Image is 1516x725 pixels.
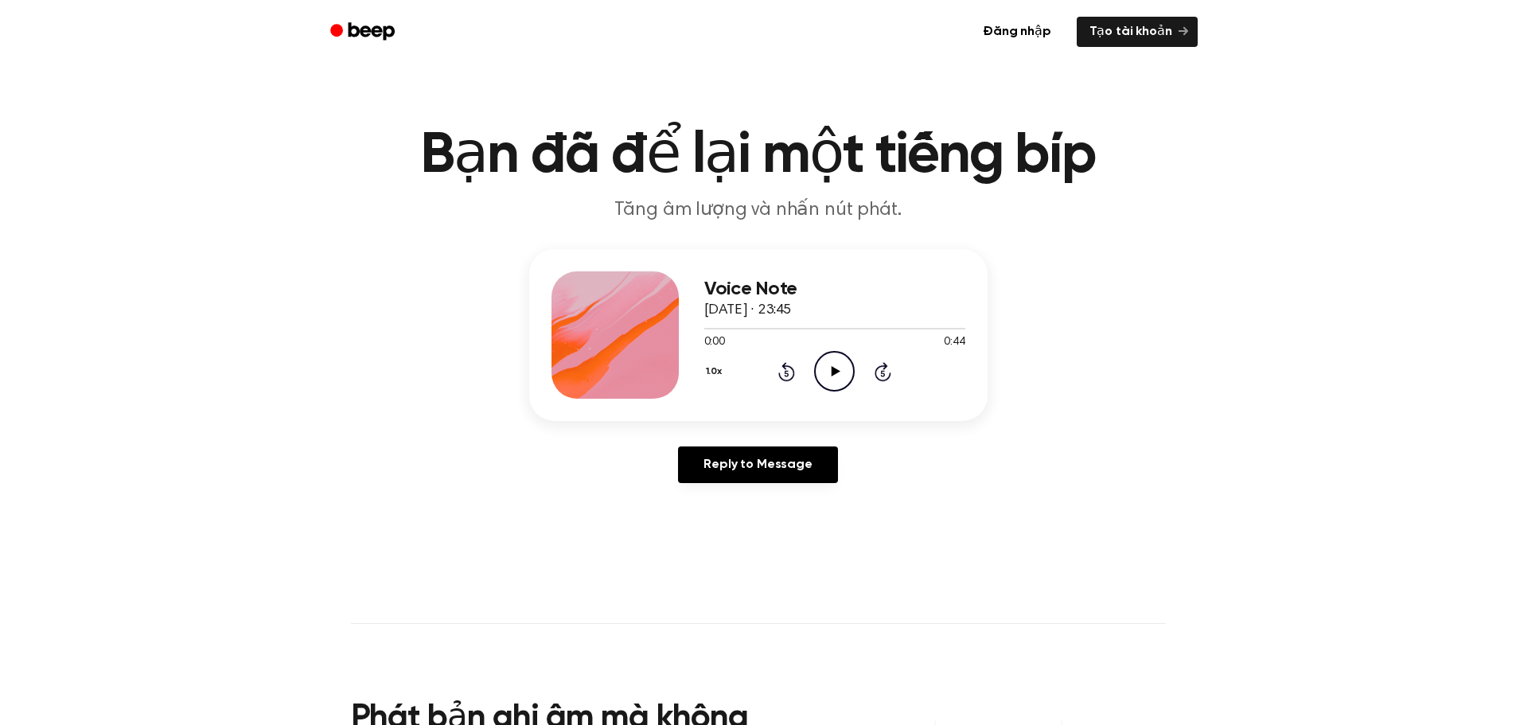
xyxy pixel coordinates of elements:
button: 1.0x [704,358,728,385]
a: Tiếng bíp [319,17,409,48]
h3: Voice Note [704,279,965,300]
a: Reply to Message [678,446,837,483]
a: Đăng nhập [967,14,1067,50]
span: [DATE] · 23:45 [704,303,792,318]
font: Tạo tài khoản [1089,25,1172,38]
span: 0:00 [704,334,725,351]
font: Tăng âm lượng và nhấn nút phát. [614,201,901,220]
a: Tạo tài khoản [1077,17,1198,47]
span: 0:44 [944,334,965,351]
font: Bạn đã để lại một tiếng bíp [420,127,1096,185]
font: Đăng nhập [983,25,1051,38]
